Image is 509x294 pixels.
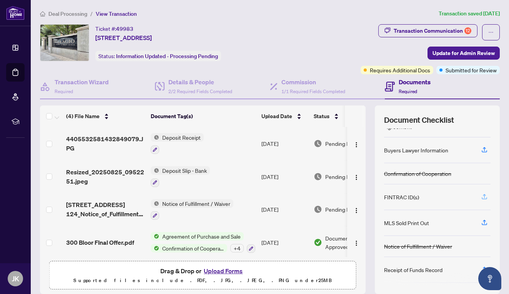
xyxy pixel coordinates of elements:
[384,115,454,125] span: Document Checklist
[384,193,419,201] div: FINTRAC ID(s)
[90,9,93,18] li: /
[258,160,311,193] td: [DATE]
[40,25,89,61] img: IMG-C12356431_1.jpg
[325,139,364,148] span: Pending Review
[40,11,45,17] span: home
[55,89,73,94] span: Required
[151,244,159,252] img: Status Icon
[160,266,245,276] span: Drag & Drop or
[350,137,363,150] button: Logo
[151,199,233,220] button: Status IconNotice of Fulfillment / Waiver
[55,77,109,87] h4: Transaction Wizard
[314,238,322,247] img: Document Status
[488,30,494,35] span: ellipsis
[50,261,356,290] span: Drag & Drop orUpload FormsSupported files include .PDF, .JPG, .JPEG, .PNG under25MB
[116,53,218,60] span: Information Updated - Processing Pending
[314,205,322,214] img: Document Status
[353,174,359,180] img: Logo
[384,266,442,274] div: Receipt of Funds Record
[63,105,148,127] th: (4) File Name
[432,47,495,59] span: Update for Admin Review
[258,193,311,226] td: [DATE]
[399,89,417,94] span: Required
[151,166,159,175] img: Status Icon
[464,27,471,34] div: 12
[439,9,500,18] article: Transaction saved [DATE]
[384,146,448,154] div: Buyers Lawyer Information
[394,25,471,37] div: Transaction Communication
[384,169,451,178] div: Confirmation of Cooperation
[168,77,232,87] h4: Details & People
[370,66,430,74] span: Requires Additional Docs
[325,172,364,181] span: Pending Review
[281,77,345,87] h4: Commission
[12,273,19,284] span: JK
[281,89,345,94] span: 1/1 Required Fields Completed
[350,236,363,249] button: Logo
[478,267,501,290] button: Open asap
[66,167,145,186] span: Resized_20250825_0952251.jpeg
[446,66,497,74] span: Submitted for Review
[258,105,311,127] th: Upload Date
[151,232,255,253] button: Status IconAgreement of Purchase and SaleStatus IconConfirmation of Cooperation+4
[258,226,311,259] td: [DATE]
[148,105,258,127] th: Document Tag(s)
[66,238,134,247] span: 300 Bloor FInal Offer.pdf
[314,172,322,181] img: Document Status
[66,134,145,153] span: 4405532581432849079.JPG
[6,6,25,20] img: logo
[353,240,359,246] img: Logo
[96,10,137,17] span: View Transaction
[353,207,359,214] img: Logo
[159,166,210,175] span: Deposit Slip - Bank
[159,244,227,252] span: Confirmation of Cooperation
[159,133,204,142] span: Deposit Receipt
[151,232,159,241] img: Status Icon
[350,170,363,183] button: Logo
[427,47,500,60] button: Update for Admin Review
[325,234,373,251] span: Document Approved
[311,105,376,127] th: Status
[66,200,145,219] span: [STREET_ADDRESS] 124_Notice_of_Fulfillment_of_Conditions.pdf
[384,242,452,251] div: Notice of Fulfillment / Waiver
[159,232,244,241] span: Agreement of Purchase and Sale
[116,25,133,32] span: 49983
[384,219,429,227] div: MLS Sold Print Out
[350,203,363,215] button: Logo
[95,24,133,33] div: Ticket #:
[230,244,244,252] div: + 4
[314,112,329,120] span: Status
[201,266,245,276] button: Upload Forms
[314,139,322,148] img: Document Status
[325,205,364,214] span: Pending Review
[66,112,100,120] span: (4) File Name
[399,77,431,87] h4: Documents
[159,199,233,208] span: Notice of Fulfillment / Waiver
[48,10,87,17] span: Deal Processing
[261,112,292,120] span: Upload Date
[151,133,159,142] img: Status Icon
[168,89,232,94] span: 2/2 Required Fields Completed
[258,127,311,160] td: [DATE]
[353,142,359,148] img: Logo
[95,51,221,61] div: Status:
[378,24,477,37] button: Transaction Communication12
[151,199,159,208] img: Status Icon
[151,133,204,154] button: Status IconDeposit Receipt
[54,276,351,285] p: Supported files include .PDF, .JPG, .JPEG, .PNG under 25 MB
[151,166,210,187] button: Status IconDeposit Slip - Bank
[95,33,152,42] span: [STREET_ADDRESS]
